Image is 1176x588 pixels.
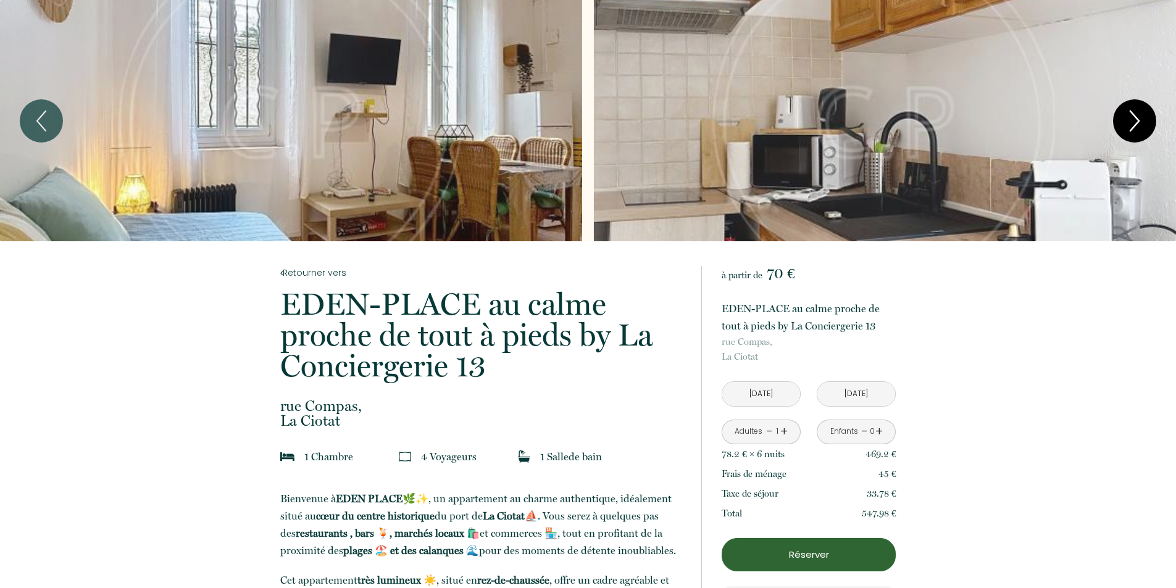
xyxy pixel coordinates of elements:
a: + [780,422,788,441]
button: Next [1113,99,1156,143]
span: rue Compas, [722,334,896,349]
p: 1 Chambre [304,448,353,465]
span: 70 € [767,265,794,282]
strong: cœur du centre historique [316,510,435,522]
div: 1 [774,426,780,437]
span: rue Compas, [280,399,685,413]
strong: rez-de-chaussée [477,574,549,586]
img: guests [399,450,411,463]
input: Arrivée [722,382,800,406]
p: La Ciotat [722,334,896,364]
p: Taxe de séjour [722,486,778,501]
p: Frais de ménage [722,466,786,481]
button: Réserver [722,538,896,571]
p: Bienvenue à 🌿✨, un appartement au charme authentique, idéalement situé au du port de ⛵️. Vous ser... [280,490,685,559]
button: Previous [20,99,63,143]
div: 0 [869,426,875,437]
strong: EDEN PLACE [336,492,402,505]
p: EDEN-PLACE au calme proche de tout à pieds by La Conciergerie 13 [280,289,685,381]
strong: plages 🏖️ et des calanques 🌊 [343,544,479,557]
p: 4 Voyageur [421,448,477,465]
span: s [472,450,477,463]
p: EDEN-PLACE au calme proche de tout à pieds by La Conciergerie 13 [722,300,896,334]
span: à partir de [722,270,762,281]
p: Total [722,506,742,521]
p: 547.98 € [862,506,896,521]
p: 45 € [878,466,896,481]
a: - [861,422,868,441]
a: + [875,422,883,441]
span: s [781,449,785,460]
p: 33.78 € [867,486,896,501]
strong: La Ciotat [483,510,525,522]
p: 1 Salle de bain [540,448,602,465]
p: Réserver [726,547,891,562]
a: Retourner vers [280,266,685,280]
input: Départ [817,382,895,406]
strong: très lumineux ☀️ [357,574,436,586]
p: La Ciotat [280,399,685,428]
strong: restaurants , bars 🍹, marchés locaux 🛍️ [296,527,480,539]
div: Enfants [830,426,858,437]
div: Adultes [735,426,762,437]
a: - [766,422,773,441]
p: 469.2 € [865,447,896,462]
p: 78.2 € × 6 nuit [722,447,785,462]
